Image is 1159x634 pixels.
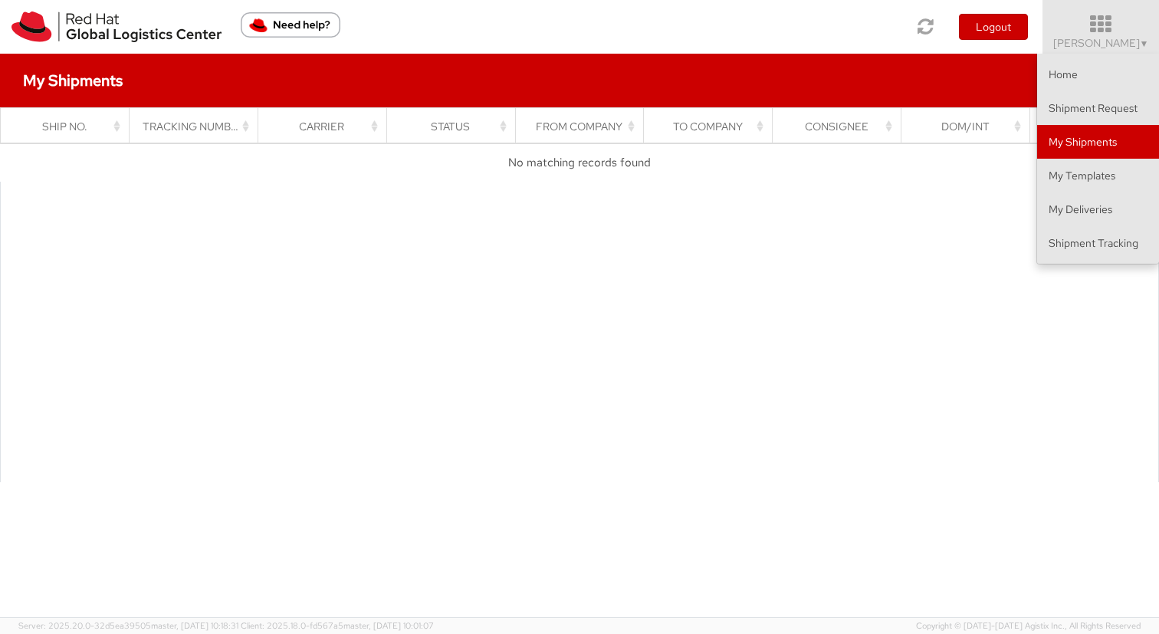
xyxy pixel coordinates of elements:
span: ▼ [1140,38,1149,50]
button: Need help? [241,12,340,38]
div: From Company [529,119,639,134]
a: My Shipments [1037,125,1159,159]
div: Status [400,119,510,134]
span: [PERSON_NAME] [1053,36,1149,50]
a: My Deliveries [1037,192,1159,226]
a: Home [1037,57,1159,91]
span: master, [DATE] 10:01:07 [343,620,434,631]
button: Logout [959,14,1028,40]
div: Ship No. [15,119,124,134]
div: Consignee [786,119,896,134]
a: Shipment Tracking [1037,226,1159,260]
a: Shipment Request [1037,91,1159,125]
span: master, [DATE] 10:18:31 [151,620,238,631]
div: To Company [658,119,767,134]
div: Carrier [271,119,381,134]
div: Dom/Int [915,119,1025,134]
a: My Templates [1037,159,1159,192]
span: Client: 2025.18.0-fd567a5 [241,620,434,631]
div: Tracking Number [143,119,252,134]
h4: My Shipments [23,72,123,89]
span: Copyright © [DATE]-[DATE] Agistix Inc., All Rights Reserved [916,620,1141,632]
span: Server: 2025.20.0-32d5ea39505 [18,620,238,631]
img: rh-logistics-00dfa346123c4ec078e1.svg [11,11,222,42]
